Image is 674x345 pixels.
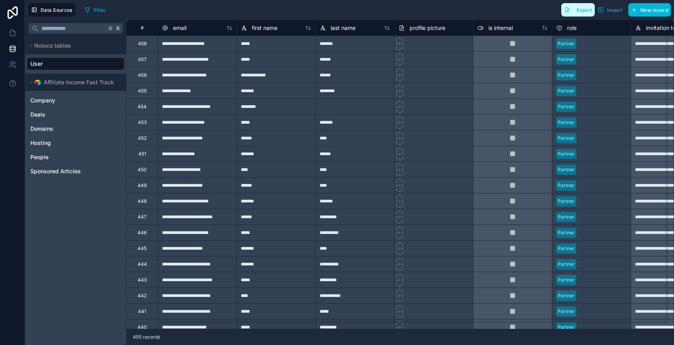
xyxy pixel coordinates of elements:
[27,137,125,149] div: Hosting
[558,119,575,126] div: Partner
[252,24,277,32] span: first name
[558,292,575,299] div: Partner
[625,3,671,17] a: New record
[558,40,575,47] div: Partner
[30,125,53,133] span: Domains
[34,42,71,50] span: Noloco tables
[138,119,147,126] div: 453
[410,24,445,32] span: profile picture
[138,198,147,204] div: 448
[331,24,356,32] span: last name
[27,57,125,70] div: User
[558,72,575,79] div: Partner
[173,24,186,32] span: email
[138,72,147,78] div: 456
[27,165,125,178] div: Sponsored Articles
[138,182,147,189] div: 449
[138,88,147,94] div: 455
[138,167,147,173] div: 450
[138,293,147,299] div: 442
[30,125,119,133] a: Domains
[41,7,73,13] span: Data Sources
[558,229,575,236] div: Partner
[27,108,125,121] div: Deals
[30,153,48,161] span: People
[132,25,152,31] div: #
[488,24,513,32] span: is internal
[640,7,668,13] span: New record
[30,167,119,175] a: Sponsored Articles
[28,3,75,17] button: Data Sources
[27,94,125,107] div: Company
[628,3,671,17] button: New record
[30,111,119,119] a: Deals
[138,151,146,157] div: 451
[558,261,575,268] div: Partner
[44,78,114,86] span: Affiliate Income Fast Track
[558,245,575,252] div: Partner
[567,24,577,32] span: role
[558,324,575,331] div: Partner
[30,139,51,147] span: Hosting
[138,104,147,110] div: 454
[27,122,125,135] div: Domains
[138,245,147,252] div: 445
[607,7,622,13] span: Import
[138,56,147,63] div: 457
[27,40,120,51] button: Noloco tables
[558,198,575,205] div: Partner
[561,3,595,17] button: Export
[558,166,575,173] div: Partner
[558,103,575,110] div: Partner
[138,41,147,47] div: 458
[30,96,55,104] span: Company
[34,79,41,85] img: Airtable Logo
[30,111,45,119] span: Deals
[82,4,109,16] button: Filter
[30,153,119,161] a: People
[94,7,106,13] span: Filter
[27,77,120,88] button: Airtable LogoAffiliate Income Fast Track
[30,167,81,175] span: Sponsored Articles
[138,135,147,141] div: 452
[558,276,575,284] div: Partner
[558,150,575,158] div: Partner
[138,324,147,330] div: 440
[558,213,575,221] div: Partner
[138,277,147,283] div: 443
[558,182,575,189] div: Partner
[138,261,147,267] div: 444
[138,214,147,220] div: 447
[138,230,147,236] div: 446
[133,334,160,340] span: 455 records
[558,87,575,95] div: Partner
[558,135,575,142] div: Partner
[558,56,575,63] div: Partner
[115,26,121,31] span: K
[30,139,119,147] a: Hosting
[138,308,146,315] div: 441
[30,60,43,68] span: User
[558,308,575,315] div: Partner
[30,60,119,68] a: User
[577,7,592,13] span: Export
[27,151,125,163] div: People
[30,96,119,104] a: Company
[595,3,625,17] button: Import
